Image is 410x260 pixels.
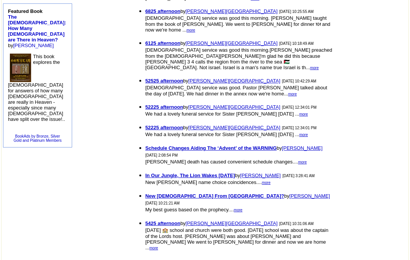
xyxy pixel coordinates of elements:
font: more [298,160,307,164]
a: 5425 afternoon [145,220,180,226]
font: We had a lovely funeral service for Sister [PERSON_NAME] [DATE] ... [145,132,300,137]
a: more [149,244,158,250]
a: [PERSON_NAME][GEOGRAPHIC_DATA] [186,8,278,14]
a: [PERSON_NAME] [282,144,323,151]
a: more [310,64,319,70]
font: [DATE] 10:18:49 AM [279,41,314,46]
font: more [149,246,158,250]
font: by [145,78,188,84]
img: 80527.jpg [10,54,31,82]
font: more [234,208,243,212]
a: 52225 afternoon [145,125,183,130]
font: New [PERSON_NAME] name choice coincidences.... [145,179,262,185]
font: more [186,28,195,32]
font: by [145,40,186,46]
font: [DATE] 12:34:01 PM [282,105,317,109]
font: by [145,220,186,226]
a: 6825 afternoon [145,8,180,14]
font: [PERSON_NAME][GEOGRAPHIC_DATA] [188,78,280,84]
a: more [262,179,271,185]
font: This book explores the [DEMOGRAPHIC_DATA] for answers of how many [DEMOGRAPHIC_DATA] are really i... [8,54,65,122]
font: We had a lovely funeral service for Sister [PERSON_NAME] [DATE] ... [145,111,300,117]
a: [PERSON_NAME] [240,172,281,178]
a: more [186,26,195,33]
font: more [299,112,308,116]
a: more [288,90,297,97]
a: [PERSON_NAME] [289,192,330,199]
b: Featured Book [8,8,66,43]
a: New [DEMOGRAPHIC_DATA] From [GEOGRAPHIC_DATA]? [145,193,284,199]
font: [DATE] 10:42:29 AM [282,79,316,83]
font: [PERSON_NAME] death has caused convenient schedule changes.... [145,159,298,165]
font: [DATE] 10:25:55 AM [279,10,314,14]
a: more [298,158,307,165]
font: [DATE] 10:31:06 AM [279,222,314,226]
font: by [145,173,240,178]
font: [DATE] 🏫 school and church were both good. [DATE] school was about the captain of the Lords host.... [145,227,328,250]
a: 6125 afternoon [145,40,180,46]
a: Schedule Changes Aiding The ‘Advent’ of the WARNING [145,145,277,151]
font: [DEMOGRAPHIC_DATA] service was good this morning. [PERSON_NAME] taught from the book of [PERSON_N... [145,15,330,33]
a: more [234,206,243,212]
font: [DEMOGRAPHIC_DATA] service was good. Pastor [PERSON_NAME] talked about the day of [DATE]. We had ... [145,85,327,97]
a: [PERSON_NAME][GEOGRAPHIC_DATA] [186,40,278,46]
font: [PERSON_NAME][GEOGRAPHIC_DATA] [188,125,280,130]
font: [PERSON_NAME][GEOGRAPHIC_DATA] [188,104,280,110]
font: more [299,133,308,137]
a: 52225 afternoon [145,104,183,110]
a: [PERSON_NAME][GEOGRAPHIC_DATA] [188,103,280,110]
a: 52525 afternoon [145,78,183,84]
font: more [288,92,297,96]
font: [DATE] 10:21:21 AM [145,201,180,205]
a: [PERSON_NAME] [13,43,54,48]
font: [PERSON_NAME] [282,145,323,151]
font: [DEMOGRAPHIC_DATA] service was good this morning.[PERSON_NAME] preached from the [DEMOGRAPHIC_DAT... [145,47,332,70]
font: by [145,8,186,14]
a: more [299,110,308,117]
font: by [145,145,282,151]
font: by [145,193,290,199]
font: [PERSON_NAME] [289,193,330,199]
a: [PERSON_NAME][GEOGRAPHIC_DATA] [188,77,280,84]
a: more [299,131,308,137]
font: by [145,104,188,110]
font: My best guess based on the prophecy.... [145,207,234,212]
a: [PERSON_NAME][GEOGRAPHIC_DATA] [186,220,278,226]
font: by [145,125,188,130]
font: more [310,66,319,70]
font: [DATE] 2:08:54 PM [145,153,178,157]
font: more [262,181,271,185]
a: BookAds by Bronze, SilverGold and Platinum Members [14,134,62,143]
a: [PERSON_NAME][GEOGRAPHIC_DATA] [188,124,280,130]
a: The [DEMOGRAPHIC_DATA]: How Many [DEMOGRAPHIC_DATA] are There in Heaven? [8,14,66,43]
font: by [8,8,66,48]
a: In Our Jungle, The Lion Wakes [DATE] [145,173,235,178]
font: [DATE] 3:28:41 AM [282,174,315,178]
font: [DATE] 12:34:01 PM [282,126,317,130]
